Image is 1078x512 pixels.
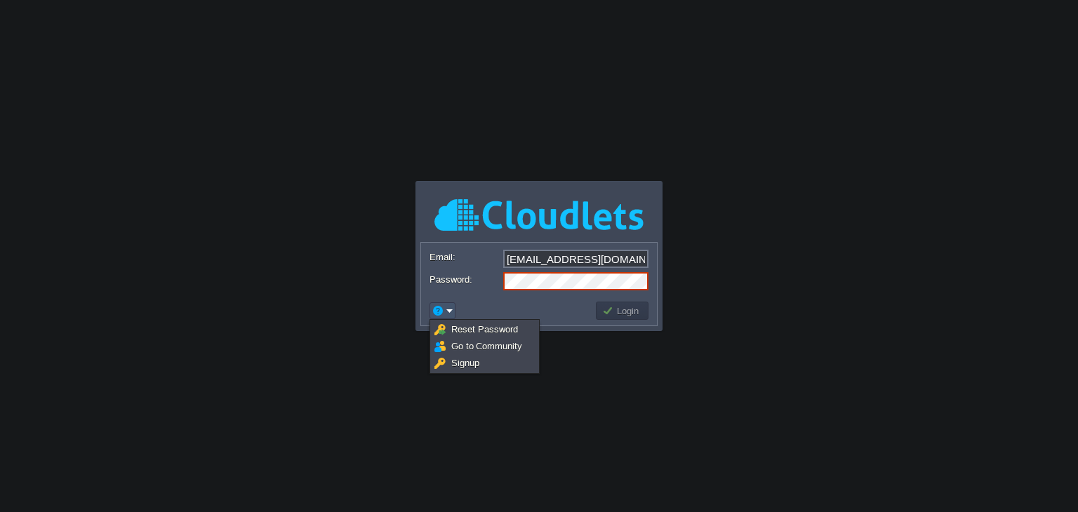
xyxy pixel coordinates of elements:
img: Cloudlets [434,196,644,234]
span: Go to Community [451,341,522,351]
a: Reset Password [432,322,537,337]
label: Email: [430,250,502,264]
span: Signup [451,358,479,368]
button: Login [602,304,643,317]
span: Reset Password [451,324,518,335]
a: Signup [432,356,537,371]
label: Password: [430,272,502,287]
a: Go to Community [432,339,537,354]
